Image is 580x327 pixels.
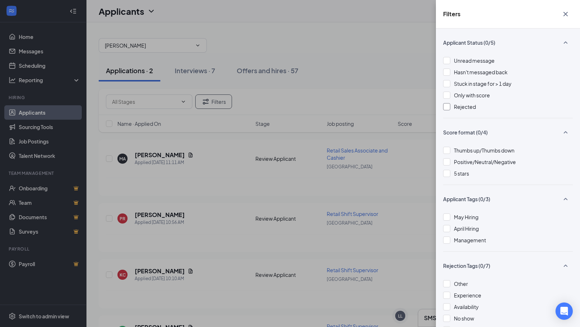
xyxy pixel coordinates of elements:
svg: SmallChevronUp [561,195,570,203]
span: Applicant Status (0/5) [443,39,495,46]
div: Open Intercom Messenger [556,302,573,320]
span: No show [454,315,474,322]
span: Rejection Tags (0/7) [443,262,490,269]
svg: Cross [561,10,570,18]
span: May Hiring [454,214,478,220]
span: Other [454,280,468,287]
h5: Filters [443,10,460,18]
button: Cross [558,7,573,21]
span: Unread message [454,57,495,64]
svg: SmallChevronUp [561,38,570,47]
span: Thumbs up/Thumbs down [454,147,514,154]
span: 5 stars [454,170,469,177]
span: Only with score [454,92,490,98]
span: Stuck in stage for > 1 day [454,80,512,87]
span: Availability [454,304,479,310]
svg: SmallChevronUp [561,261,570,270]
button: SmallChevronUp [558,36,573,49]
button: SmallChevronUp [558,125,573,139]
span: Experience [454,292,481,299]
span: Positive/Neutral/Negative [454,159,516,165]
span: Hasn't messaged back [454,69,508,75]
span: Score format (0/4) [443,129,488,136]
span: April Hiring [454,225,479,232]
span: Rejected [454,103,476,110]
button: SmallChevronUp [558,259,573,273]
span: Applicant Tags (0/3) [443,195,490,203]
button: SmallChevronUp [558,192,573,206]
svg: SmallChevronUp [561,128,570,137]
span: Management [454,237,486,243]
